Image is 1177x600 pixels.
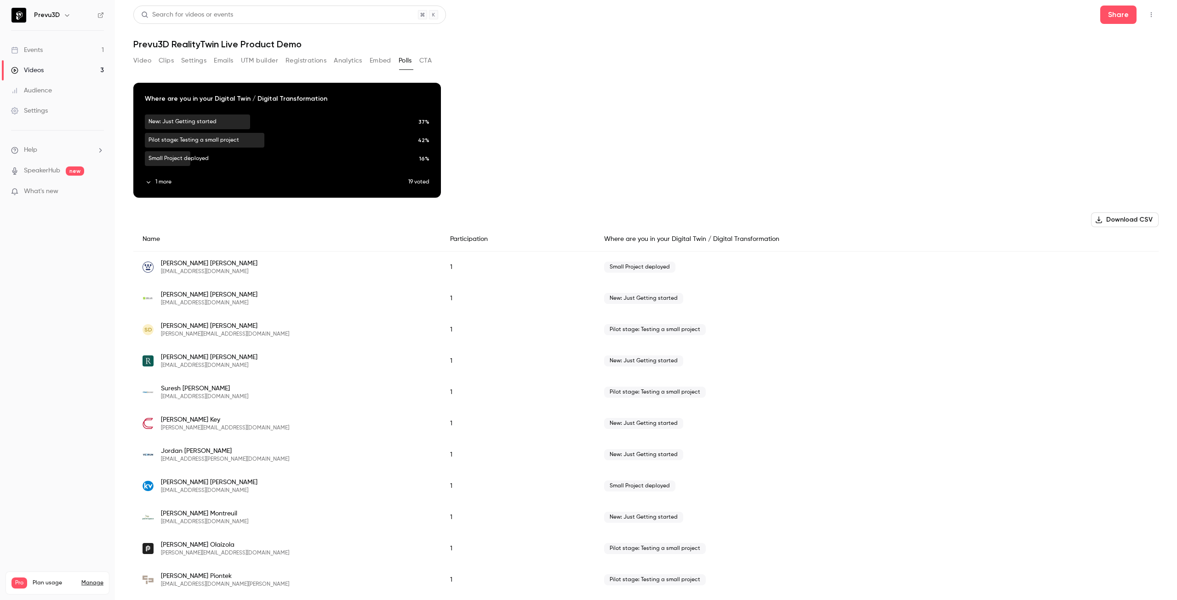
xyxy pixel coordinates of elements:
span: new [66,166,84,176]
img: risecorp.com [143,387,154,398]
button: Share [1100,6,1137,24]
span: [PERSON_NAME] [PERSON_NAME] [161,290,257,299]
img: chiefengineering.us [143,418,154,429]
span: [EMAIL_ADDRESS][DOMAIN_NAME][PERSON_NAME] [161,581,289,588]
div: clement.olaizola@prevu3d.com [133,533,1159,564]
span: [PERSON_NAME][EMAIL_ADDRESS][DOMAIN_NAME] [161,549,289,557]
button: UTM builder [241,53,278,68]
img: prevu3d.com [143,543,154,554]
div: Where are you in your Digital Twin / Digital Transformation [595,227,1159,251]
img: pointspace.ca [143,512,154,523]
h1: Prevu3D RealityTwin Live Product Demo [133,39,1159,50]
button: Top Bar Actions [1144,7,1159,22]
span: [EMAIL_ADDRESS][DOMAIN_NAME] [161,299,257,307]
span: Help [24,145,37,155]
div: Events [11,46,43,55]
div: 1 [441,377,595,408]
div: 1 [441,345,595,377]
span: [PERSON_NAME] [PERSON_NAME] [161,353,257,362]
button: Polls [399,53,412,68]
span: New: Just Getting started [604,293,683,304]
span: SD [144,326,152,334]
div: 1 [441,470,595,502]
span: New: Just Getting started [604,512,683,523]
span: Pilot stage: Testing a small project [604,543,706,554]
button: Download CSV [1091,212,1159,227]
span: Small Project deployed [604,262,675,273]
div: Audience [11,86,52,95]
span: [EMAIL_ADDRESS][DOMAIN_NAME] [161,518,248,526]
div: apiontek@dr-schoenheit.de [133,564,1159,595]
span: Plan usage [33,579,76,587]
li: help-dropdown-opener [11,145,104,155]
div: 1 [441,283,595,314]
span: New: Just Getting started [604,418,683,429]
a: Manage [81,579,103,587]
img: Prevu3D [11,8,26,23]
span: Pro [11,577,27,589]
span: [PERSON_NAME] [PERSON_NAME] [161,321,289,331]
span: Suresh [PERSON_NAME] [161,384,248,393]
div: steven@realityratio.xyz [133,314,1159,345]
span: [PERSON_NAME] Piontek [161,571,289,581]
div: shauna@chiefengineering.us [133,408,1159,439]
span: [PERSON_NAME] [PERSON_NAME] [161,478,257,487]
span: [EMAIL_ADDRESS][PERSON_NAME][DOMAIN_NAME] [161,456,289,463]
span: New: Just Getting started [604,355,683,366]
img: dr-schoenheit.de [143,574,154,585]
div: 1 [441,439,595,470]
div: 1 [441,251,595,283]
div: 1 [441,564,595,595]
span: What's new [24,187,58,196]
span: [PERSON_NAME][EMAIL_ADDRESS][DOMAIN_NAME] [161,331,289,338]
div: bmiddendorf@kinetic-vision.com [133,470,1159,502]
span: Small Project deployed [604,480,675,491]
span: [PERSON_NAME][EMAIL_ADDRESS][DOMAIN_NAME] [161,424,289,432]
span: [PERSON_NAME] Key [161,415,289,424]
h6: Prevu3D [34,11,60,20]
div: mmontreuil@pointspace.ca [133,502,1159,533]
img: kinetic-vision.com [143,480,154,491]
div: 1 [441,408,595,439]
span: [PERSON_NAME] Montreuil [161,509,248,518]
button: Embed [370,53,391,68]
div: michaelc@teamzelus.com [133,283,1159,314]
img: ridge.co.uk [143,355,154,366]
div: 1 [441,533,595,564]
span: [PERSON_NAME] [PERSON_NAME] [161,259,257,268]
a: SpeakerHub [24,166,60,176]
span: Pilot stage: Testing a small project [604,324,706,335]
div: 1 [441,502,595,533]
div: jordan.mathieson@veerum.com [133,439,1159,470]
button: Analytics [334,53,362,68]
span: New: Just Getting started [604,449,683,460]
span: Pilot stage: Testing a small project [604,387,706,398]
span: [EMAIL_ADDRESS][DOMAIN_NAME] [161,393,248,400]
div: mikeedwards@ridge.co.uk [133,345,1159,377]
button: Video [133,53,151,68]
button: Settings [181,53,206,68]
button: 1 more [145,178,408,186]
div: sketha@risecorp.com [133,377,1159,408]
button: Emails [214,53,233,68]
button: Clips [159,53,174,68]
div: bearddm@westinghouse.com [133,251,1159,283]
div: Settings [11,106,48,115]
img: teamzelus.com [143,293,154,304]
span: [EMAIL_ADDRESS][DOMAIN_NAME] [161,362,257,369]
button: CTA [419,53,432,68]
div: Participation [441,227,595,251]
span: [EMAIL_ADDRESS][DOMAIN_NAME] [161,268,257,275]
div: Search for videos or events [141,10,233,20]
iframe: Noticeable Trigger [93,188,104,196]
div: 1 [441,314,595,345]
button: Registrations [286,53,326,68]
span: [PERSON_NAME] Olaizola [161,540,289,549]
span: [EMAIL_ADDRESS][DOMAIN_NAME] [161,487,257,494]
img: westinghouse.com [143,262,154,273]
div: Videos [11,66,44,75]
span: Pilot stage: Testing a small project [604,574,706,585]
img: veerum.com [143,449,154,460]
div: Name [133,227,441,251]
span: Jordan [PERSON_NAME] [161,446,289,456]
